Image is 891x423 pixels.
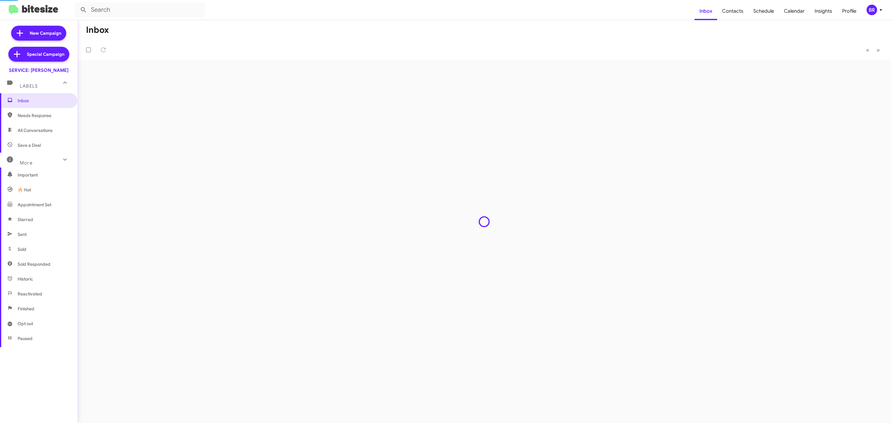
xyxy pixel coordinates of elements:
div: SERVICE: [PERSON_NAME] [9,67,68,73]
h1: Inbox [86,25,109,35]
span: More [20,160,32,166]
span: All Conversations [18,127,53,133]
button: BR [861,5,884,15]
span: Paused [18,335,32,342]
a: Inbox [695,2,717,20]
nav: Page navigation example [863,44,884,56]
span: Reactivated [18,291,42,297]
input: Search [75,2,205,17]
span: Inbox [18,98,70,104]
span: Finished [18,306,34,312]
a: New Campaign [11,26,66,41]
span: 🔥 Hot [18,187,31,193]
span: New Campaign [30,30,61,36]
span: Appointment Set [18,202,51,208]
div: BR [867,5,877,15]
button: Previous [862,44,873,56]
a: Special Campaign [8,47,69,62]
a: Calendar [779,2,810,20]
button: Next [873,44,884,56]
a: Schedule [748,2,779,20]
a: Profile [837,2,861,20]
span: Sent [18,231,27,238]
span: » [876,46,880,54]
span: Historic [18,276,33,282]
span: Special Campaign [27,51,64,57]
span: Labels [20,83,38,89]
a: Contacts [717,2,748,20]
span: Sold [18,246,26,252]
span: « [866,46,869,54]
a: Insights [810,2,837,20]
span: Starred [18,216,33,223]
span: Needs Response [18,112,70,119]
span: Save a Deal [18,142,41,148]
span: Opt out [18,321,33,327]
span: Sold Responded [18,261,50,267]
span: Important [18,172,70,178]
